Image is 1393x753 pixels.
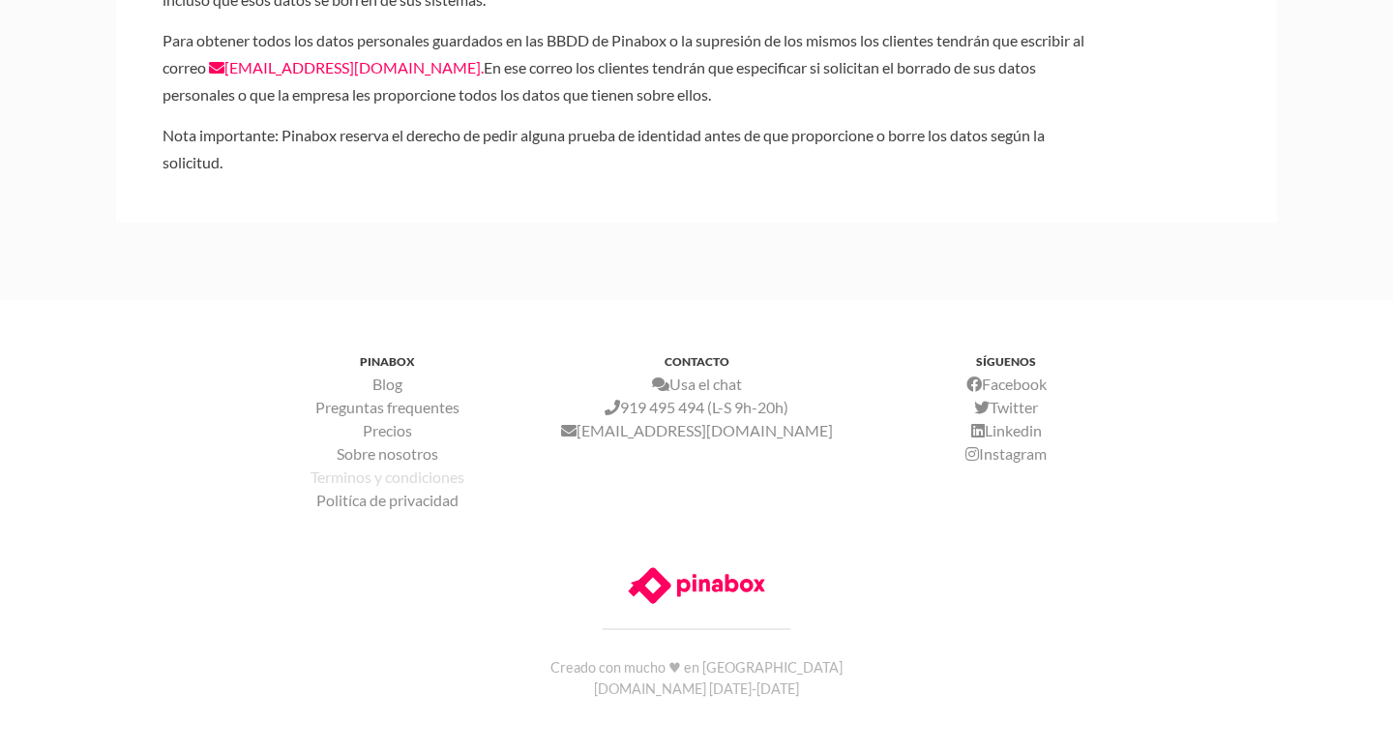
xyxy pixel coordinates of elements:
a: Blog [372,375,402,393]
a: Twitter [974,398,1038,416]
a: Linkedin [971,421,1042,439]
p: Creado con mucho ♥ en [GEOGRAPHIC_DATA] [453,657,940,678]
h3: PINABOX [232,354,542,369]
a: Politíca de privacidad [316,491,459,509]
p: Para obtener todos los datos personales guardados en las BBDD de Pinabox o la supresión de los mi... [163,27,1091,108]
a: [EMAIL_ADDRESS][DOMAIN_NAME] [561,421,833,439]
a: Sobre nosotros [337,444,438,463]
a: Facebook [966,375,1047,393]
iframe: Chat Widget [1045,482,1393,753]
a: Precios [363,421,412,439]
a: [EMAIL_ADDRESS][DOMAIN_NAME]. [206,58,484,76]
a: 919 495 494 (L-S 9h-20h) [605,398,788,416]
a: Instagram [965,444,1047,463]
h3: CONTACTO [542,354,851,369]
h3: SÍGUENOS [851,354,1161,369]
a: Usa el chat [652,375,742,393]
p: Nota importante: Pinabox reserva el derecho de pedir alguna prueba de identidad antes de que prop... [163,122,1091,176]
a: Terminos y condiciones [311,467,464,486]
div: Widget de chat [1045,482,1393,753]
p: [DOMAIN_NAME] [DATE]-[DATE] [453,678,940,700]
a: Preguntas frequentes [315,398,459,416]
